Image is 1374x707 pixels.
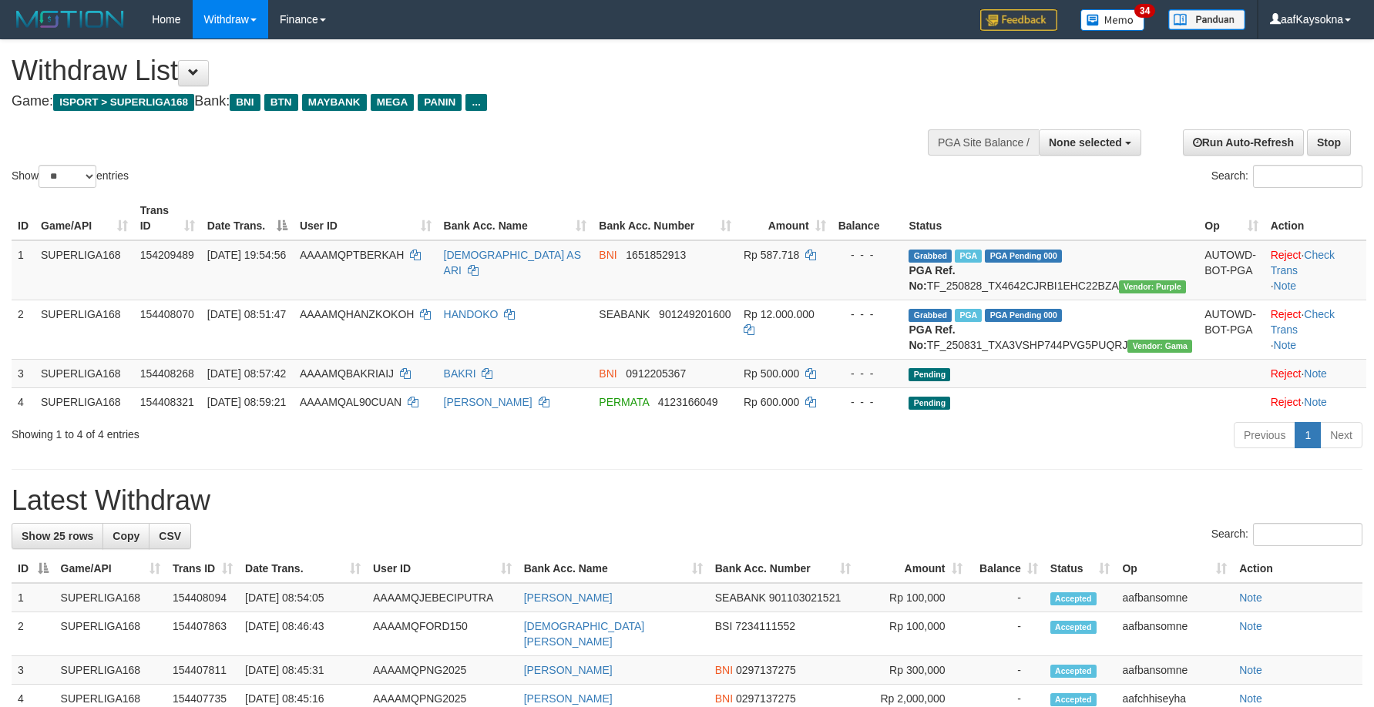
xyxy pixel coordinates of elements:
[524,591,613,604] a: [PERSON_NAME]
[239,555,367,583] th: Date Trans.: activate to sort column ascending
[969,555,1044,583] th: Balance: activate to sort column ascending
[1271,249,1335,276] a: Check Trans
[1253,523,1362,546] input: Search:
[367,583,518,612] td: AAAAMQJEBECIPUTRA
[1168,9,1245,30] img: panduan.png
[1295,422,1321,448] a: 1
[838,366,897,381] div: - - -
[1080,9,1145,31] img: Button%20Memo.svg
[1239,591,1262,604] a: Note
[1304,367,1327,380] a: Note
[1304,396,1327,408] a: Note
[53,94,194,111] span: ISPORT > SUPERLIGA168
[12,421,561,442] div: Showing 1 to 4 of 4 entries
[838,394,897,410] div: - - -
[1198,196,1264,240] th: Op: activate to sort column ascending
[1265,387,1366,416] td: ·
[524,664,613,676] a: [PERSON_NAME]
[518,555,709,583] th: Bank Acc. Name: activate to sort column ascending
[1239,664,1262,676] a: Note
[593,196,737,240] th: Bank Acc. Number: activate to sort column ascending
[12,8,129,31] img: MOTION_logo.png
[857,555,969,583] th: Amount: activate to sort column ascending
[207,308,286,320] span: [DATE] 08:51:47
[1119,280,1186,293] span: Vendor URL: https://trx4.1velocity.biz
[22,530,93,542] span: Show 25 rows
[909,264,955,292] b: PGA Ref. No:
[1274,280,1297,292] a: Note
[969,656,1044,685] td: -
[1050,621,1097,634] span: Accepted
[1271,308,1335,336] a: Check Trans
[12,612,55,656] td: 2
[969,612,1044,656] td: -
[39,165,96,188] select: Showentries
[1265,359,1366,387] td: ·
[769,591,841,604] span: Copy 901103021521 to clipboard
[140,396,194,408] span: 154408321
[909,309,952,322] span: Grabbed
[1271,396,1302,408] a: Reject
[857,656,969,685] td: Rp 300,000
[744,249,799,261] span: Rp 587.718
[1049,136,1122,149] span: None selected
[658,396,718,408] span: Copy 4123166049 to clipboard
[12,300,35,359] td: 2
[599,308,650,320] span: SEABANK
[12,359,35,387] td: 3
[744,367,799,380] span: Rp 500.000
[207,396,286,408] span: [DATE] 08:59:21
[12,55,901,86] h1: Withdraw List
[1320,422,1362,448] a: Next
[1265,300,1366,359] td: · ·
[1253,165,1362,188] input: Search:
[902,196,1198,240] th: Status
[12,485,1362,516] h1: Latest Withdraw
[140,367,194,380] span: 154408268
[239,656,367,685] td: [DATE] 08:45:31
[1044,555,1117,583] th: Status: activate to sort column ascending
[1134,4,1155,18] span: 34
[524,620,645,648] a: [DEMOGRAPHIC_DATA][PERSON_NAME]
[744,396,799,408] span: Rp 600.000
[140,308,194,320] span: 154408070
[1233,555,1362,583] th: Action
[12,94,901,109] h4: Game: Bank:
[599,367,616,380] span: BNI
[902,300,1198,359] td: TF_250831_TXA3VSHP744PVG5PUQRJ
[55,583,166,612] td: SUPERLIGA168
[715,692,733,705] span: BNI
[367,555,518,583] th: User ID: activate to sort column ascending
[1271,249,1302,261] a: Reject
[300,396,401,408] span: AAAAMQAL90CUAN
[166,612,239,656] td: 154407863
[444,367,476,380] a: BAKRI
[715,591,766,604] span: SEABANK
[1274,339,1297,351] a: Note
[55,656,166,685] td: SUPERLIGA168
[909,397,950,410] span: Pending
[1116,555,1233,583] th: Op: activate to sort column ascending
[1198,300,1264,359] td: AUTOWD-BOT-PGA
[715,620,733,632] span: BSI
[465,94,486,111] span: ...
[832,196,903,240] th: Balance
[1116,612,1233,656] td: aafbansomne
[857,612,969,656] td: Rp 100,000
[230,94,260,111] span: BNI
[35,300,134,359] td: SUPERLIGA168
[736,664,796,676] span: Copy 0297137275 to clipboard
[599,396,649,408] span: PERMATA
[12,165,129,188] label: Show entries
[1211,165,1362,188] label: Search:
[1239,620,1262,632] a: Note
[418,94,462,111] span: PANIN
[239,612,367,656] td: [DATE] 08:46:43
[955,309,982,322] span: Marked by aafromsomean
[239,583,367,612] td: [DATE] 08:54:05
[1271,367,1302,380] a: Reject
[444,396,532,408] a: [PERSON_NAME]
[294,196,438,240] th: User ID: activate to sort column ascending
[985,250,1062,263] span: PGA Pending
[12,555,55,583] th: ID: activate to sort column descending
